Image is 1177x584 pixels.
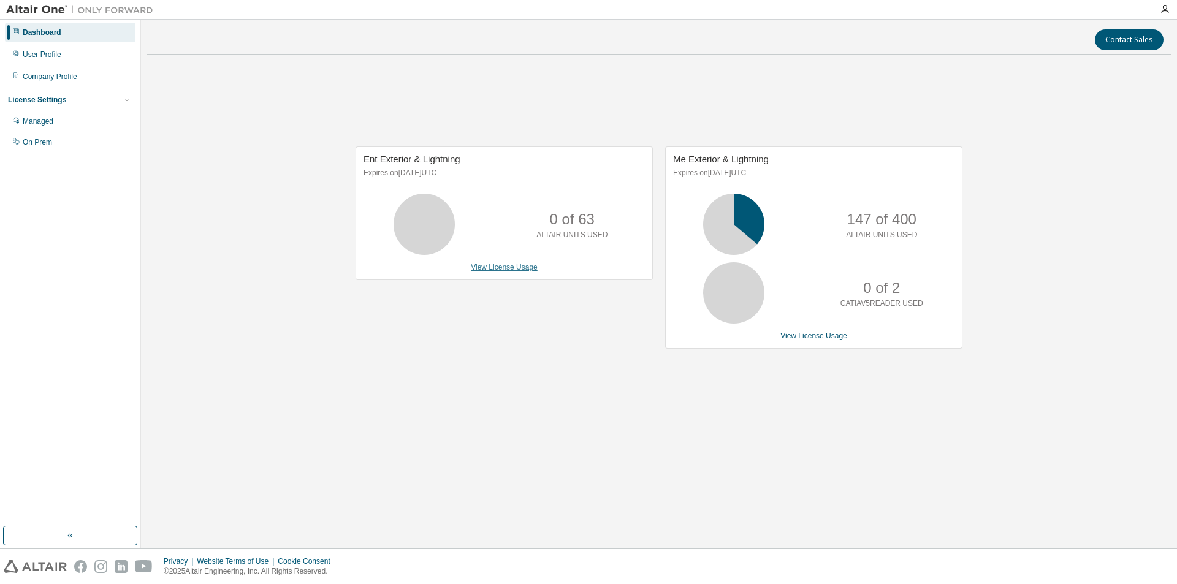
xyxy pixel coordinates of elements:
a: View License Usage [471,263,538,271]
div: Managed [23,116,53,126]
div: Dashboard [23,28,61,37]
p: © 2025 Altair Engineering, Inc. All Rights Reserved. [164,566,338,577]
p: 147 of 400 [847,209,916,230]
p: Expires on [DATE] UTC [673,168,951,178]
div: Company Profile [23,72,77,82]
p: ALTAIR UNITS USED [536,230,608,240]
img: facebook.svg [74,560,87,573]
a: View License Usage [780,332,847,340]
img: youtube.svg [135,560,153,573]
div: User Profile [23,50,61,59]
div: License Settings [8,95,66,105]
p: ALTAIR UNITS USED [846,230,917,240]
img: altair_logo.svg [4,560,67,573]
img: instagram.svg [94,560,107,573]
img: Altair One [6,4,159,16]
span: Ent Exterior & Lightning [364,154,460,164]
div: Privacy [164,556,197,566]
p: Expires on [DATE] UTC [364,168,642,178]
span: Me Exterior & Lightning [673,154,769,164]
button: Contact Sales [1095,29,1164,50]
div: Website Terms of Use [197,556,278,566]
div: Cookie Consent [278,556,337,566]
div: On Prem [23,137,52,147]
p: 0 of 2 [863,278,900,298]
img: linkedin.svg [115,560,128,573]
p: 0 of 63 [550,209,595,230]
p: CATIAV5READER USED [840,298,923,309]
